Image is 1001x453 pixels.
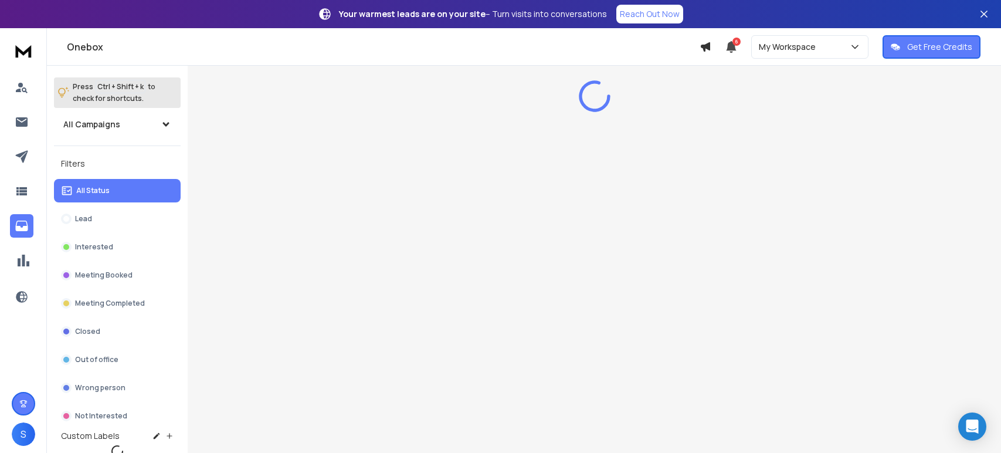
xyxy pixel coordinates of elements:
[883,35,980,59] button: Get Free Credits
[54,320,181,343] button: Closed
[54,155,181,172] h3: Filters
[63,119,120,130] h1: All Campaigns
[339,8,486,19] strong: Your warmest leads are on your site
[75,411,127,421] p: Not Interested
[759,41,820,53] p: My Workspace
[76,186,110,195] p: All Status
[54,348,181,371] button: Out of office
[54,404,181,428] button: Not Interested
[12,422,35,446] button: S
[958,413,986,441] div: Open Intercom Messenger
[75,299,145,308] p: Meeting Completed
[54,113,181,136] button: All Campaigns
[73,81,155,104] p: Press to check for shortcuts.
[12,40,35,62] img: logo
[75,242,113,252] p: Interested
[67,40,700,54] h1: Onebox
[54,179,181,202] button: All Status
[75,271,133,280] p: Meeting Booked
[54,292,181,315] button: Meeting Completed
[75,327,100,336] p: Closed
[907,41,972,53] p: Get Free Credits
[54,235,181,259] button: Interested
[75,355,118,364] p: Out of office
[96,80,145,93] span: Ctrl + Shift + k
[620,8,680,20] p: Reach Out Now
[61,430,120,442] h3: Custom Labels
[339,8,607,20] p: – Turn visits into conversations
[75,383,125,393] p: Wrong person
[54,263,181,287] button: Meeting Booked
[54,376,181,400] button: Wrong person
[75,214,92,224] p: Lead
[54,207,181,231] button: Lead
[616,5,683,23] a: Reach Out Now
[732,38,741,46] span: 6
